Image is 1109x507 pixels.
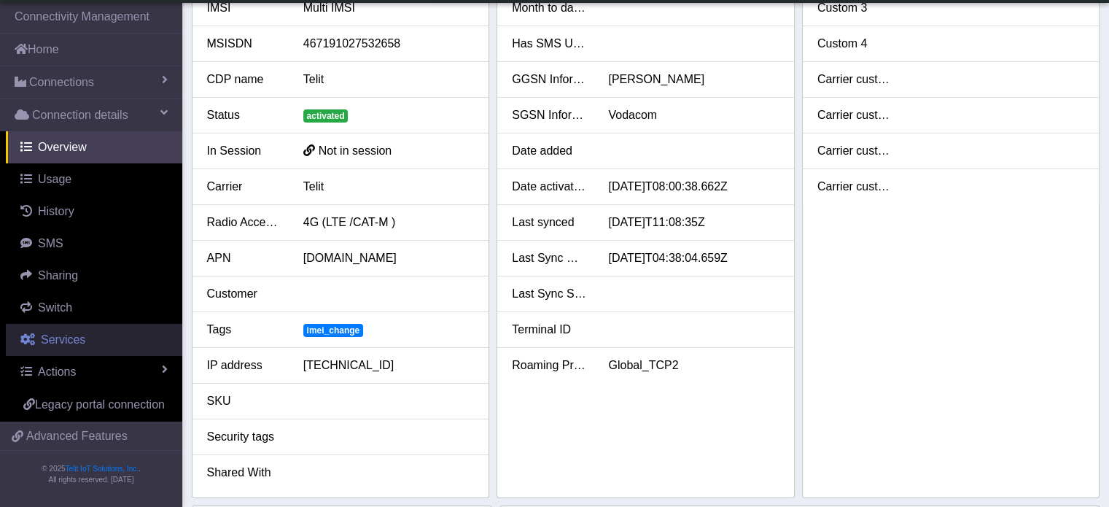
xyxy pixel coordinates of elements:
[6,292,182,324] a: Switch
[292,357,485,374] div: [TECHNICAL_ID]
[6,228,182,260] a: SMS
[196,321,292,338] div: Tags
[196,142,292,160] div: In Session
[196,71,292,88] div: CDP name
[501,214,597,231] div: Last synced
[501,35,597,53] div: Has SMS Usage
[501,178,597,196] div: Date activated
[597,71,790,88] div: [PERSON_NAME]
[501,107,597,124] div: SGSN Information
[292,35,485,53] div: 467191027532658
[29,74,94,91] span: Connections
[501,71,597,88] div: GGSN Information
[806,142,903,160] div: Carrier custom 3
[597,249,790,267] div: [DATE]T04:38:04.659Z
[303,324,363,337] span: imei_change
[292,249,485,267] div: [DOMAIN_NAME]
[196,35,292,53] div: MSISDN
[6,131,182,163] a: Overview
[501,357,597,374] div: Roaming Profile
[196,392,292,410] div: SKU
[292,214,485,231] div: 4G (LTE /CAT-M )
[597,178,790,196] div: [DATE]T08:00:38.662Z
[26,427,128,445] span: Advanced Features
[196,464,292,481] div: Shared With
[6,163,182,196] a: Usage
[806,178,903,196] div: Carrier custom 4
[501,142,597,160] div: Date added
[6,196,182,228] a: History
[32,107,128,124] span: Connection details
[196,357,292,374] div: IP address
[35,398,165,411] span: Legacy portal connection
[38,365,76,378] span: Actions
[806,107,903,124] div: Carrier custom 2
[38,269,78,282] span: Sharing
[597,107,790,124] div: Vodacom
[597,357,790,374] div: Global_TCP2
[196,214,292,231] div: Radio Access Tech
[806,71,903,88] div: Carrier custom 1
[196,107,292,124] div: Status
[501,321,597,338] div: Terminal ID
[38,141,87,153] span: Overview
[6,324,182,356] a: Services
[196,285,292,303] div: Customer
[597,214,790,231] div: [DATE]T11:08:35Z
[196,249,292,267] div: APN
[38,173,71,185] span: Usage
[319,144,392,157] span: Not in session
[196,428,292,446] div: Security tags
[41,333,85,346] span: Services
[501,285,597,303] div: Last Sync SMS Usage
[66,465,139,473] a: Telit IoT Solutions, Inc.
[292,178,485,196] div: Telit
[501,249,597,267] div: Last Sync Data Usage
[38,237,63,249] span: SMS
[806,35,903,53] div: Custom 4
[303,109,349,123] span: activated
[292,71,485,88] div: Telit
[6,260,182,292] a: Sharing
[196,178,292,196] div: Carrier
[38,205,74,217] span: History
[38,301,72,314] span: Switch
[6,356,182,388] a: Actions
